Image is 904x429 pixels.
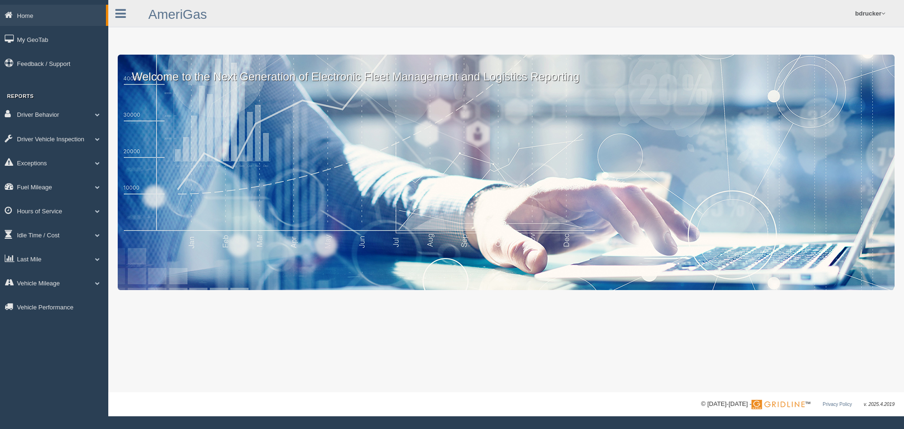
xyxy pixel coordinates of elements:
[823,402,852,407] a: Privacy Policy
[118,55,895,85] p: Welcome to the Next Generation of Electronic Fleet Management and Logistics Reporting
[864,402,895,407] span: v. 2025.4.2019
[751,400,805,409] img: Gridline
[701,399,895,409] div: © [DATE]-[DATE] - ™
[148,7,207,22] a: AmeriGas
